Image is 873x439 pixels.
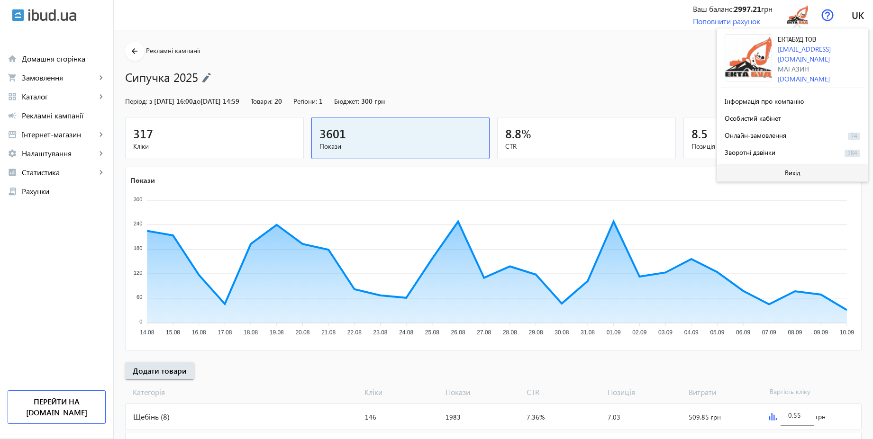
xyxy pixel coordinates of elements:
[725,97,804,106] span: Інформація про компанію
[8,168,17,177] mat-icon: analytics
[125,387,361,397] span: Категорія
[192,329,206,336] tspan: 16.08
[477,329,491,336] tspan: 27.08
[8,390,106,424] a: Перейти на [DOMAIN_NAME]
[133,366,187,376] span: Додати товари
[22,111,106,120] span: Рекламні кампанії
[365,412,376,421] span: 146
[527,412,545,421] span: 7.36%
[193,97,200,106] span: до
[28,9,76,21] img: ibud_text.svg
[134,196,142,202] tspan: 300
[710,329,724,336] tspan: 05.09
[721,143,864,160] button: Зворотні дзвінки284
[361,387,442,397] span: Кліки
[96,73,106,82] mat-icon: keyboard_arrow_right
[785,169,800,177] span: Вихід
[334,97,359,106] span: Бюджет:
[136,294,142,300] tspan: 60
[821,9,834,21] img: help.svg
[134,221,142,226] tspan: 240
[130,175,155,184] text: Покази
[693,4,773,14] div: Ваш баланс: грн
[126,404,361,430] div: Щебінь (8)
[218,329,232,336] tspan: 17.08
[321,329,336,336] tspan: 21.08
[134,245,142,251] tspan: 180
[134,269,142,275] tspan: 120
[691,142,854,151] span: Позиція
[691,125,708,141] span: 8.5
[274,97,282,106] span: 20
[766,387,847,397] span: Вартість кліку
[8,130,17,139] mat-icon: storefront
[96,168,106,177] mat-icon: keyboard_arrow_right
[22,149,96,158] span: Налаштування
[125,362,194,379] button: Додати товари
[133,125,153,141] span: 317
[778,45,831,63] a: [EMAIL_ADDRESS][DOMAIN_NAME]
[125,69,802,85] h1: Сипучка 2025
[778,64,864,74] div: Магазин
[146,46,200,55] span: Рекламні кампанії
[22,130,96,139] span: Інтернет-магазин
[166,329,180,336] tspan: 15.08
[555,329,569,336] tspan: 30.08
[505,142,668,151] span: CTR
[845,150,860,157] span: 284
[270,329,284,336] tspan: 19.08
[442,387,523,397] span: Покази
[693,16,760,26] a: Поповнити рахунок
[685,387,766,397] span: Витрати
[125,97,152,106] span: Період: з
[22,54,106,63] span: Домашня сторінка
[22,92,96,101] span: Каталог
[769,413,777,421] img: graph.svg
[451,329,465,336] tspan: 26.08
[22,187,106,196] span: Рахунки
[778,36,816,43] span: ЕКТАБУД ТОВ
[840,329,854,336] tspan: 10.09
[446,412,461,421] span: 1983
[581,329,595,336] tspan: 31.08
[852,9,864,21] span: uk
[503,329,517,336] tspan: 28.08
[725,131,786,140] span: Онлайн-замовлення
[505,125,521,141] span: 8.8
[848,133,860,140] span: 74
[140,329,154,336] tspan: 14.08
[373,329,387,336] tspan: 23.08
[295,329,309,336] tspan: 20.08
[8,187,17,196] mat-icon: receipt_long
[814,329,828,336] tspan: 09.09
[816,412,826,421] span: грн
[96,130,106,139] mat-icon: keyboard_arrow_right
[22,168,96,177] span: Статистика
[8,111,17,120] mat-icon: campaign
[658,329,673,336] tspan: 03.09
[787,4,808,26] img: 5eaad1f404e532167-15882531713-logo.png
[96,92,106,101] mat-icon: keyboard_arrow_right
[725,114,781,123] span: Особистий кабінет
[604,387,685,397] span: Позиція
[632,329,646,336] tspan: 02.09
[736,329,750,336] tspan: 06.09
[319,97,323,106] span: 1
[293,97,317,106] span: Регіони:
[721,126,864,143] button: Онлайн-замовлення74
[347,329,362,336] tspan: 22.08
[689,412,721,421] span: 509.85 грн
[684,329,699,336] tspan: 04.09
[778,74,830,83] a: [DOMAIN_NAME]
[8,54,17,63] mat-icon: home
[8,92,17,101] mat-icon: grid_view
[8,73,17,82] mat-icon: shopping_cart
[22,73,96,82] span: Замовлення
[523,387,604,397] span: CTR
[725,148,775,157] span: Зворотні дзвінки
[721,109,864,126] button: Особистий кабінет
[154,97,239,106] span: [DATE] 16:00 [DATE] 14:59
[139,319,142,324] tspan: 0
[12,9,24,21] img: ibud.svg
[319,142,482,151] span: Покази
